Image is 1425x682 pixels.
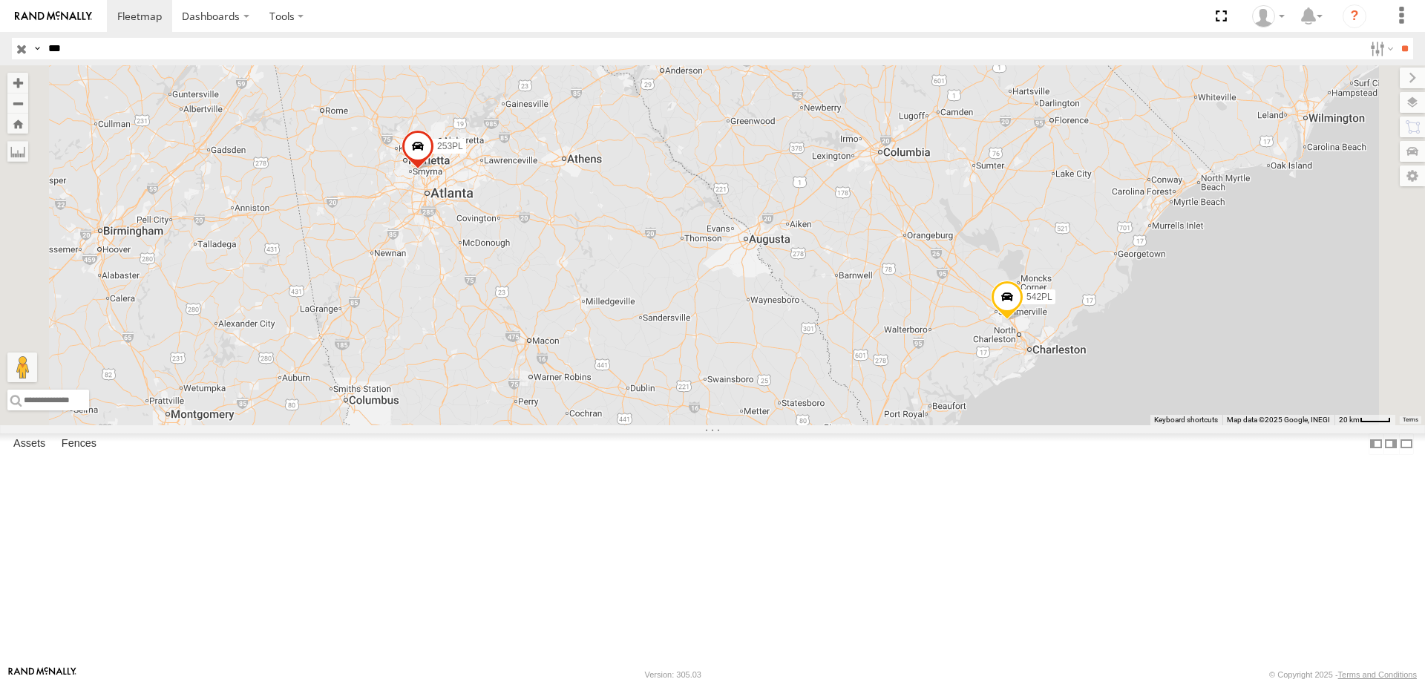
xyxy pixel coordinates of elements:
[437,141,463,151] span: 253PL
[7,353,37,382] button: Drag Pegman onto the map to open Street View
[8,667,76,682] a: Visit our Website
[7,114,28,134] button: Zoom Home
[1269,670,1417,679] div: © Copyright 2025 -
[7,73,28,93] button: Zoom in
[1369,433,1383,455] label: Dock Summary Table to the Left
[1364,38,1396,59] label: Search Filter Options
[1227,416,1330,424] span: Map data ©2025 Google, INEGI
[1399,433,1414,455] label: Hide Summary Table
[31,38,43,59] label: Search Query
[1383,433,1398,455] label: Dock Summary Table to the Right
[1338,670,1417,679] a: Terms and Conditions
[7,141,28,162] label: Measure
[645,670,701,679] div: Version: 305.03
[1247,5,1290,27] div: Zack Abernathy
[1026,292,1052,302] span: 542PL
[1403,417,1418,423] a: Terms
[1339,416,1360,424] span: 20 km
[1154,415,1218,425] button: Keyboard shortcuts
[15,11,92,22] img: rand-logo.svg
[7,93,28,114] button: Zoom out
[1400,165,1425,186] label: Map Settings
[54,433,104,454] label: Fences
[1334,415,1395,425] button: Map Scale: 20 km per 38 pixels
[6,433,53,454] label: Assets
[1343,4,1366,28] i: ?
